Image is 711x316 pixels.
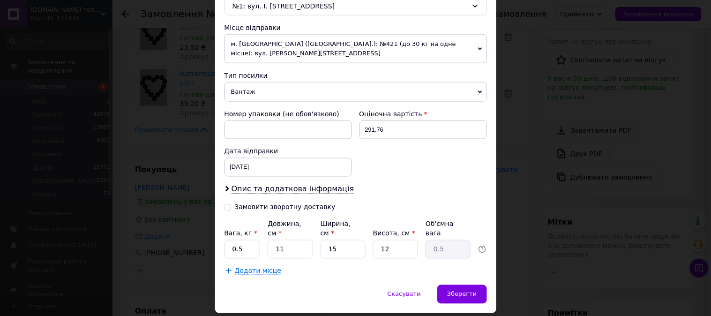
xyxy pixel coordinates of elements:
span: Зберегти [447,291,477,298]
label: Довжина, см [268,220,301,237]
span: м. [GEOGRAPHIC_DATA] ([GEOGRAPHIC_DATA].): №421 (до 30 кг на одне місце): вул. [PERSON_NAME][STRE... [225,34,487,63]
div: Номер упаковки (не обов'язково) [225,109,352,119]
span: Тип посилки [225,72,268,79]
span: Скасувати [388,291,421,298]
span: Опис та додаткова інформація [232,185,354,194]
label: Вага, кг [225,230,257,237]
div: Оціночна вартість [359,109,487,119]
div: Замовити зворотну доставку [235,203,336,211]
label: Ширина, см [321,220,351,237]
span: Місце відправки [225,24,281,31]
div: Дата відправки [225,147,352,156]
span: Додати місце [235,267,282,275]
div: Об'ємна вага [426,219,471,238]
label: Висота, см [373,230,415,237]
span: Вантаж [225,82,487,102]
